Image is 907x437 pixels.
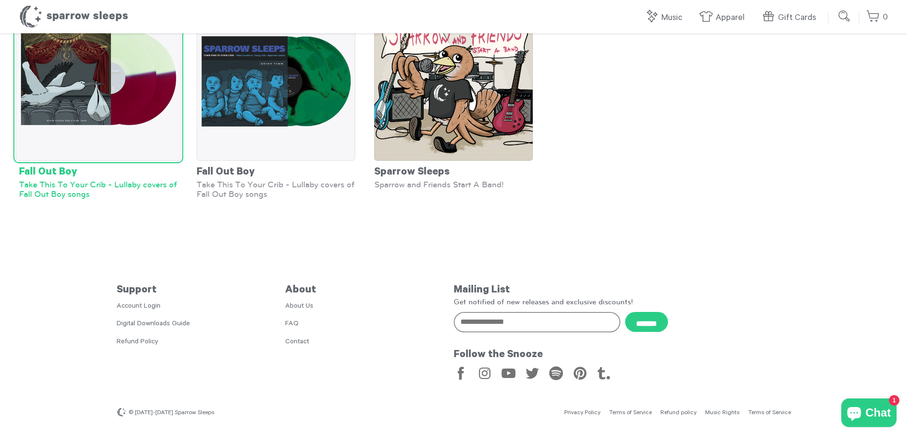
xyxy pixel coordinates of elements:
a: Twitter [525,366,539,380]
a: About Us [285,303,313,311]
span: © [DATE]-[DATE] Sparrow Sleeps [129,410,214,417]
a: Pinterest [573,366,587,380]
img: SS_TTTYC_GREEN_grande.png [197,2,355,161]
div: Fall Out Boy [19,161,178,180]
a: 0 [866,7,888,28]
a: Tumblr [597,366,611,380]
a: YouTube [501,366,516,380]
a: Contact [285,339,309,346]
h5: Follow the Snooze [454,349,791,361]
input: Submit [835,7,854,26]
img: SparrowAndFriends-StartABand-Cover_grande.png [374,2,533,161]
a: Gift Cards [761,8,821,28]
div: Sparrow Sleeps [374,161,533,180]
a: Spotify [549,366,563,380]
a: Instagram [478,366,492,380]
div: Sparrow and Friends Start A Band! [374,180,533,189]
h5: Support [117,284,285,297]
a: Fall Out Boy Take This To Your Crib - Lullaby covers of Fall Out Boy songs [197,2,355,199]
p: Get notified of new releases and exclusive discounts! [454,297,791,307]
h5: About [285,284,454,297]
a: Apparel [699,8,749,28]
a: Refund Policy [117,339,158,346]
a: Facebook [454,366,468,380]
a: Privacy Policy [564,410,600,417]
a: Fall Out Boy Take This To Your Crib - Lullaby covers of Fall Out Boy songs [19,2,178,199]
a: Music [645,8,687,28]
a: Terms of Service [609,410,652,417]
inbox-online-store-chat: Shopify online store chat [838,398,899,429]
a: Digital Downloads Guide [117,320,190,328]
a: Music Rights [705,410,739,417]
h1: Sparrow Sleeps [19,5,129,29]
div: Take This To Your Crib - Lullaby covers of Fall Out Boy songs [197,180,355,199]
h5: Mailing List [454,284,791,297]
a: Terms of Service [748,410,791,417]
a: FAQ [285,320,299,328]
a: Sparrow Sleeps Sparrow and Friends Start A Band! [374,2,533,189]
a: Refund policy [660,410,697,417]
div: Take This To Your Crib - Lullaby covers of Fall Out Boy songs [19,180,178,199]
a: Account Login [117,303,160,311]
div: Fall Out Boy [197,161,355,180]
